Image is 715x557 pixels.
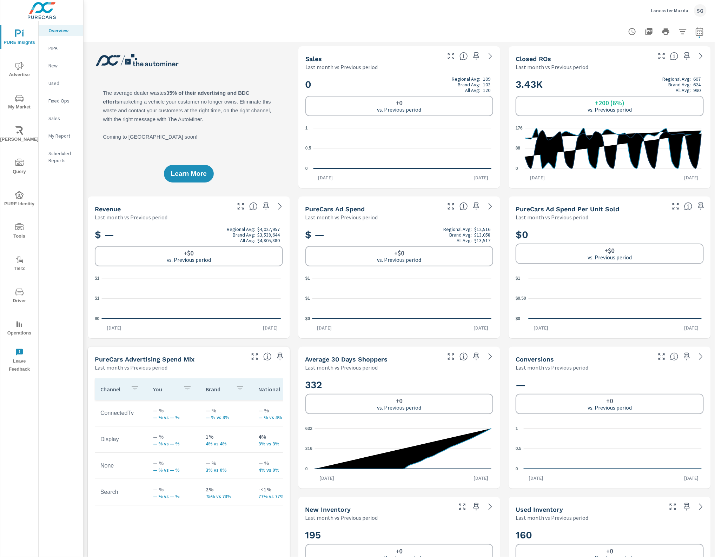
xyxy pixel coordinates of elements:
span: Operations [2,320,36,337]
p: [DATE] [312,324,337,331]
p: [DATE] [679,324,704,331]
span: Save this to your personalized report [274,351,286,362]
span: Driver [2,288,36,305]
p: Regional Avg: [227,226,255,232]
span: This table looks at how you compare to the amount of budget you spend per channel as opposed to y... [263,352,272,361]
h2: $0 [516,228,704,241]
span: Save this to your personalized report [471,501,482,512]
p: vs. Previous period [588,106,632,113]
p: [DATE] [679,174,704,181]
h2: $ — [95,226,283,243]
p: [DATE] [524,475,548,482]
button: Make Fullscreen [667,501,678,512]
text: $1 [305,296,310,301]
p: — % [206,406,247,415]
p: vs. Previous period [377,257,421,263]
p: 607 [694,76,701,82]
h5: New Inventory [305,506,351,513]
text: $0 [95,316,100,321]
p: vs. Previous period [167,257,211,263]
p: — % vs — % [153,441,194,446]
h2: 0 [305,76,494,93]
span: Save this to your personalized report [681,51,693,62]
a: See more details in report [485,201,496,212]
text: 88 [516,146,521,151]
text: 0.5 [516,446,522,451]
p: 2% [206,485,247,493]
p: [DATE] [313,174,338,181]
p: 4% vs 4% [206,441,247,446]
p: Brand [206,386,230,393]
span: A rolling 30 day total of daily Shoppers on the dealership website, averaged over the selected da... [459,352,468,361]
a: See more details in report [485,51,496,62]
button: Make Fullscreen [445,51,457,62]
a: See more details in report [274,201,286,212]
h6: +$0 [394,250,404,257]
span: Number of Repair Orders Closed by the selected dealership group over the selected time range. [So... [670,52,678,60]
div: nav menu [0,21,38,376]
p: vs. Previous period [588,404,632,411]
text: 0 [516,166,518,171]
button: Apply Filters [676,25,690,39]
p: Used [48,80,78,87]
span: Tools [2,223,36,240]
td: ConnectedTv [95,404,147,422]
span: Save this to your personalized report [471,351,482,362]
p: — % vs 3% [206,415,247,420]
p: vs. Previous period [377,106,421,113]
h5: PureCars Advertising Spend Mix [95,356,194,363]
h5: PureCars Ad Spend Per Unit Sold [516,205,619,213]
span: Save this to your personalized report [681,351,693,362]
span: [PERSON_NAME] [2,126,36,144]
span: Save this to your personalized report [471,201,482,212]
h5: Revenue [95,205,121,213]
p: Last month vs Previous period [95,213,167,221]
p: Brand Avg: [458,82,480,87]
p: [DATE] [469,324,493,331]
p: Last month vs Previous period [305,213,378,221]
button: Select Date Range [693,25,707,39]
p: Regional Avg: [662,76,691,82]
span: Query [2,159,36,176]
p: — % vs 4% [258,415,300,420]
p: [DATE] [679,475,704,482]
text: $1 [95,276,100,281]
p: — % [258,406,300,415]
p: 1% [206,432,247,441]
h2: $ — [305,226,494,243]
p: 109 [483,76,490,82]
span: Save this to your personalized report [681,501,693,512]
span: PURE Insights [2,29,36,47]
h6: +0 [606,397,613,404]
p: All Avg: [457,238,472,243]
p: — % [153,459,194,467]
p: Regional Avg: [443,226,472,232]
p: Lancaster Mazda [651,7,688,14]
p: National [258,386,283,393]
button: Make Fullscreen [457,501,468,512]
button: Make Fullscreen [656,51,667,62]
div: New [39,60,83,71]
p: — % [258,459,300,467]
p: Scheduled Reports [48,150,78,164]
p: 624 [694,82,701,87]
text: $1 [95,296,100,301]
h2: 195 [305,529,494,541]
a: See more details in report [695,351,707,362]
p: vs. Previous period [377,404,421,411]
text: $0 [305,316,310,321]
p: -<1% [258,485,300,493]
p: My Report [48,132,78,139]
p: Last month vs Previous period [516,213,588,221]
p: Brand Avg: [668,82,691,87]
td: Display [95,431,147,448]
text: 0 [516,466,518,471]
p: $13,058 [474,232,490,238]
p: All Avg: [465,87,480,93]
p: $13,517 [474,238,490,243]
p: [DATE] [469,174,493,181]
div: PIPA [39,43,83,53]
h2: 160 [516,529,704,541]
p: [DATE] [102,324,126,331]
p: — % [153,406,194,415]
